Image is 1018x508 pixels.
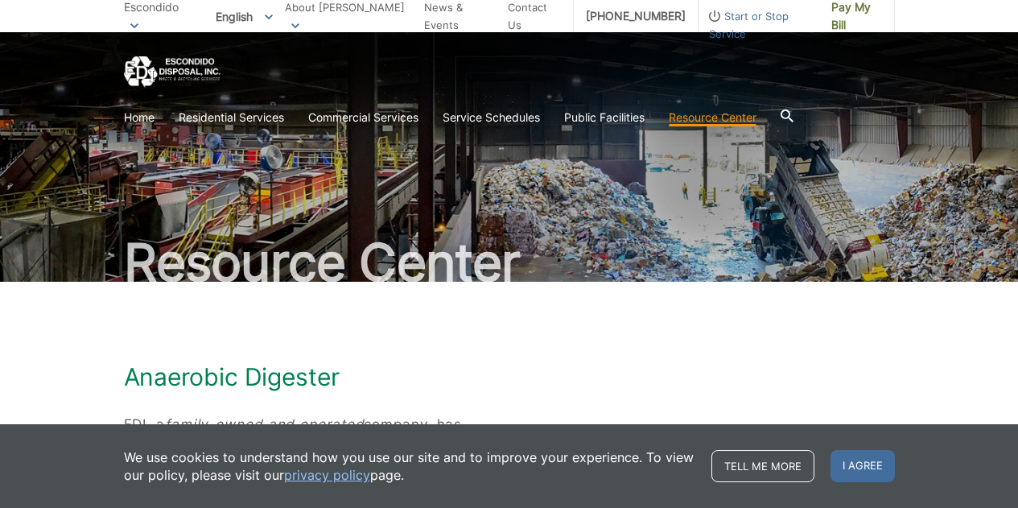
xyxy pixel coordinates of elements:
[179,109,284,126] a: Residential Services
[669,109,756,126] a: Resource Center
[124,448,695,484] p: We use cookies to understand how you use our site and to improve your experience. To view our pol...
[124,362,340,391] h1: Anaerobic Digester
[308,109,418,126] a: Commercial Services
[711,450,814,482] a: Tell me more
[443,109,540,126] a: Service Schedules
[284,466,370,484] a: privacy policy
[204,3,285,30] span: English
[124,56,220,88] a: EDCD logo. Return to the homepage.
[124,109,155,126] a: Home
[830,450,895,482] span: I agree
[165,416,365,432] em: family-owned and operated
[564,109,645,126] a: Public Facilities
[124,237,895,288] h2: Resource Center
